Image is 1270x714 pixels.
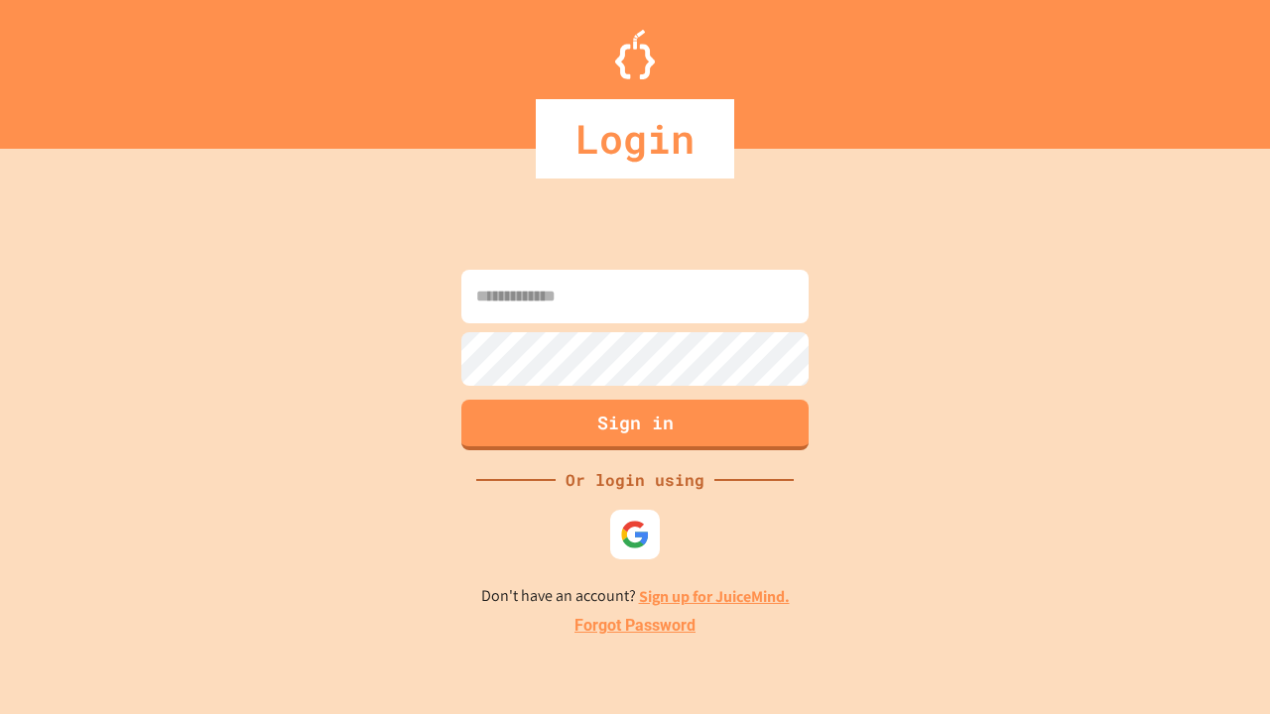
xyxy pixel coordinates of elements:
[556,468,714,492] div: Or login using
[620,520,650,549] img: google-icon.svg
[481,584,790,609] p: Don't have an account?
[615,30,655,79] img: Logo.svg
[461,400,809,450] button: Sign in
[574,614,696,638] a: Forgot Password
[639,586,790,607] a: Sign up for JuiceMind.
[536,99,734,178] div: Login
